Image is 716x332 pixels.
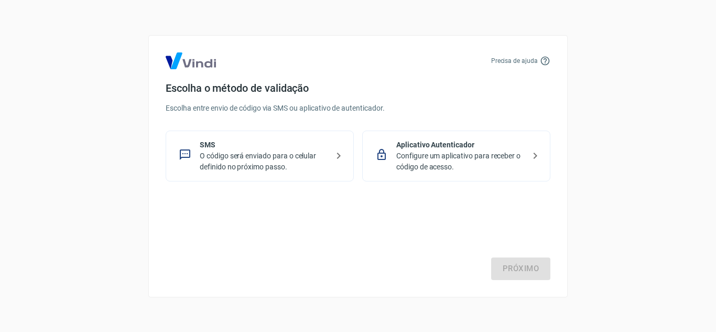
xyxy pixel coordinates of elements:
[396,151,525,173] p: Configure um aplicativo para receber o código de acesso.
[491,56,538,66] p: Precisa de ajuda
[200,151,328,173] p: O código será enviado para o celular definido no próximo passo.
[396,140,525,151] p: Aplicativo Autenticador
[166,82,550,94] h4: Escolha o método de validação
[362,131,550,181] div: Aplicativo AutenticadorConfigure um aplicativo para receber o código de acesso.
[166,103,550,114] p: Escolha entre envio de código via SMS ou aplicativo de autenticador.
[200,140,328,151] p: SMS
[166,52,216,69] img: Logo Vind
[166,131,354,181] div: SMSO código será enviado para o celular definido no próximo passo.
